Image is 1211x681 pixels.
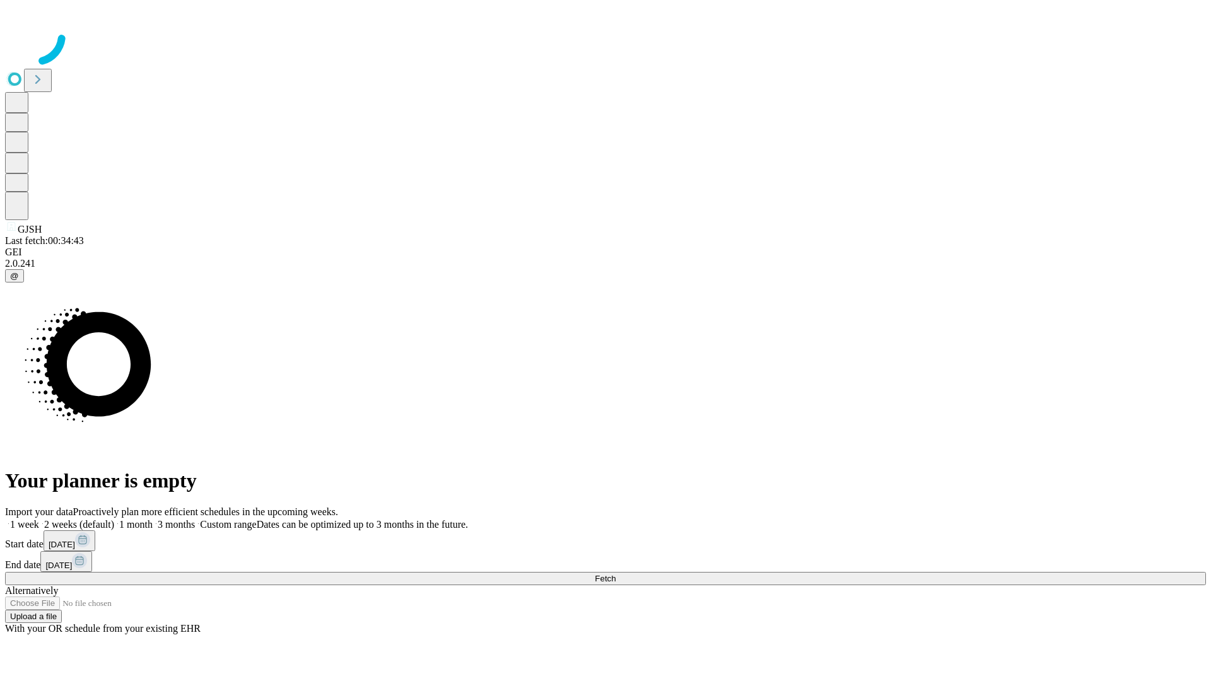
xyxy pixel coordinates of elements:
[73,506,338,517] span: Proactively plan more efficient schedules in the upcoming weeks.
[10,519,39,530] span: 1 week
[5,623,201,634] span: With your OR schedule from your existing EHR
[595,574,616,583] span: Fetch
[5,572,1206,585] button: Fetch
[5,269,24,282] button: @
[119,519,153,530] span: 1 month
[40,551,92,572] button: [DATE]
[5,247,1206,258] div: GEI
[5,506,73,517] span: Import your data
[158,519,195,530] span: 3 months
[200,519,256,530] span: Custom range
[5,551,1206,572] div: End date
[257,519,468,530] span: Dates can be optimized up to 3 months in the future.
[44,530,95,551] button: [DATE]
[44,519,114,530] span: 2 weeks (default)
[5,610,62,623] button: Upload a file
[5,530,1206,551] div: Start date
[5,585,58,596] span: Alternatively
[45,561,72,570] span: [DATE]
[5,258,1206,269] div: 2.0.241
[5,469,1206,492] h1: Your planner is empty
[10,271,19,281] span: @
[49,540,75,549] span: [DATE]
[18,224,42,235] span: GJSH
[5,235,84,246] span: Last fetch: 00:34:43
